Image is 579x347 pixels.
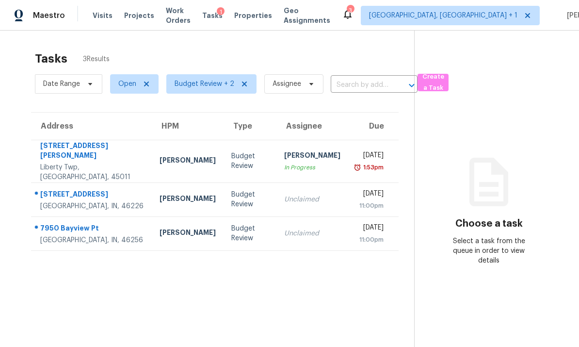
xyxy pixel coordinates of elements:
div: 1 [217,7,225,17]
div: 11:00pm [356,235,384,245]
div: 1:53pm [361,163,384,172]
th: Type [224,113,276,140]
span: Projects [124,11,154,20]
div: [PERSON_NAME] [160,194,216,206]
div: 11:00pm [356,201,384,211]
button: Create a Task [418,74,449,91]
span: Create a Task [422,71,444,94]
span: Open [118,79,136,89]
span: 3 Results [83,54,110,64]
div: [STREET_ADDRESS] [40,189,144,201]
div: [PERSON_NAME] [284,150,340,163]
th: HPM [152,113,224,140]
span: Assignee [273,79,301,89]
div: [PERSON_NAME] [160,155,216,167]
div: [GEOGRAPHIC_DATA], IN, 46226 [40,201,144,211]
div: Unclaimed [284,229,340,238]
div: 7950 Bayview Pt [40,223,144,235]
div: Budget Review [231,190,268,209]
span: Date Range [43,79,80,89]
div: Budget Review [231,151,268,171]
div: [DATE] [356,223,384,235]
input: Search by address [331,78,390,93]
div: [DATE] [356,189,384,201]
th: Address [31,113,152,140]
span: Maestro [33,11,65,20]
span: Budget Review + 2 [175,79,234,89]
th: Assignee [276,113,348,140]
div: Select a task from the queue in order to view details [451,236,526,265]
span: Work Orders [166,6,191,25]
button: Open [405,79,418,92]
span: Tasks [202,12,223,19]
h2: Tasks [35,54,67,64]
div: Liberty Twp, [GEOGRAPHIC_DATA], 45011 [40,163,144,182]
div: [STREET_ADDRESS][PERSON_NAME] [40,141,144,163]
span: Properties [234,11,272,20]
img: Overdue Alarm Icon [354,163,361,172]
span: [GEOGRAPHIC_DATA], [GEOGRAPHIC_DATA] + 1 [369,11,517,20]
span: Visits [93,11,113,20]
div: 3 [347,6,354,16]
span: Geo Assignments [284,6,330,25]
div: [PERSON_NAME] [160,228,216,240]
div: [GEOGRAPHIC_DATA], IN, 46256 [40,235,144,245]
div: In Progress [284,163,340,172]
h3: Choose a task [455,219,523,229]
div: [DATE] [356,150,384,163]
div: Budget Review [231,224,268,243]
th: Due [348,113,399,140]
div: Unclaimed [284,195,340,204]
